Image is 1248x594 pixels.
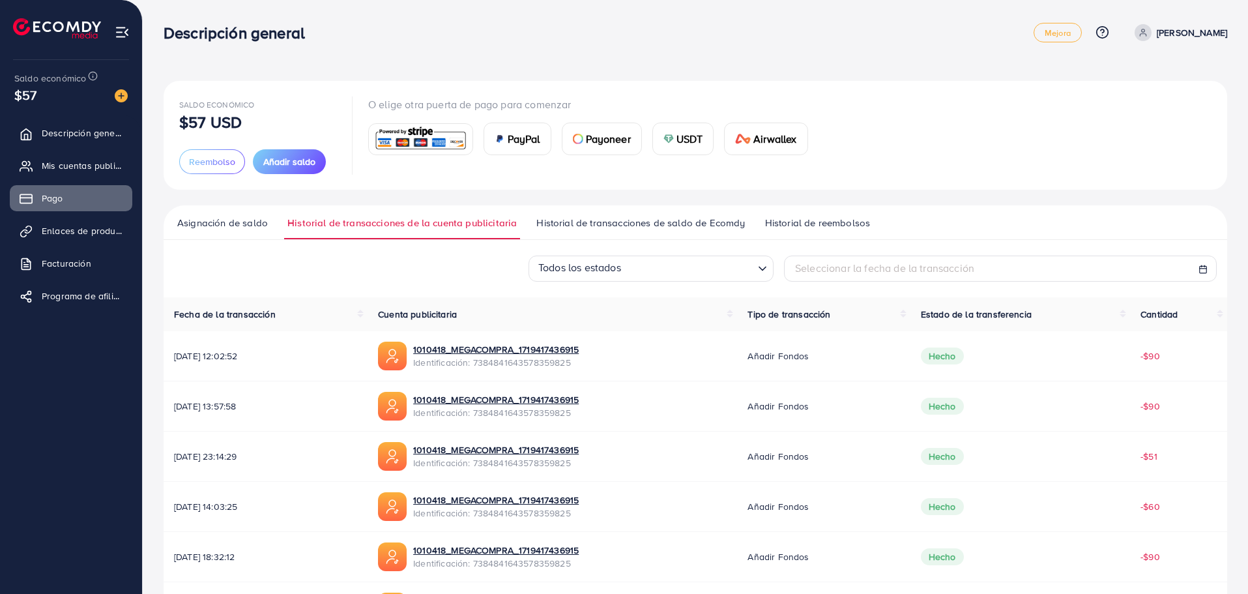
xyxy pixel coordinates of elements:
[174,550,235,563] font: [DATE] 18:32:12
[573,134,583,144] img: tarjeta
[189,155,235,168] font: Reembolso
[747,500,809,513] font: Añadir fondos
[413,557,571,570] font: Identificación: 7384841643578359825
[10,250,132,276] a: Facturación
[287,216,517,230] font: Historial de transacciones de la cuenta publicitaria
[1140,400,1160,413] font: -$90
[765,216,871,230] font: Historial de reembolsos
[368,123,473,155] a: tarjeta
[413,507,571,520] font: Identificación: 7384841643578359825
[495,134,505,144] img: tarjeta
[921,308,1032,321] font: Estado de la transferencia
[538,260,621,275] font: Todos los estados
[747,308,830,321] font: Tipo de transacción
[413,456,571,469] font: Identificación: 7384841643578359825
[1140,550,1160,563] font: -$90
[263,155,315,168] font: Añadir saldo
[747,349,809,363] font: Añadir fondos
[1140,308,1178,321] font: Cantidad
[795,261,974,275] font: Seleccionar la fecha de la transacción
[42,224,133,237] font: Enlaces de productos
[177,216,268,230] font: Asignación de saldo
[929,450,956,463] font: Hecho
[929,400,956,413] font: Hecho
[1045,27,1071,38] font: Mejora
[174,400,236,413] font: [DATE] 13:57:58
[1140,450,1157,463] font: -$51
[1129,24,1227,41] a: [PERSON_NAME]
[115,25,130,40] img: menú
[10,218,132,244] a: Enlaces de productos
[174,349,237,363] font: [DATE] 12:02:52
[10,283,132,309] a: Programa de afiliados
[378,542,407,571] img: ic-ads-acc.e4c84228.svg
[929,349,956,363] font: Hecho
[663,134,674,144] img: tarjeta
[253,149,326,174] button: Añadir saldo
[413,443,579,456] a: 1010418_MEGACOMPRA_1719417436915
[378,342,407,370] img: ic-ads-acc.e4c84228.svg
[14,85,36,104] font: $57
[625,258,753,278] input: Buscar opción
[508,132,540,146] font: PayPal
[115,89,128,102] img: imagen
[164,22,305,44] font: Descripción general
[735,134,751,144] img: tarjeta
[10,185,132,211] a: Pago
[652,123,714,155] a: tarjetaUSDT
[413,544,579,557] a: 1010418_MEGACOMPRA_1719417436915
[179,149,245,174] button: Reembolso
[378,492,407,521] img: ic-ads-acc.e4c84228.svg
[413,393,579,406] a: 1010418_MEGACOMPRA_1719417436915
[413,494,579,507] a: 1010418_MEGACOMPRA_1719417436915
[562,123,642,155] a: tarjetaPayoneer
[179,99,254,110] font: Saldo económico
[929,550,956,563] font: Hecho
[529,256,774,282] div: Buscar opción
[1140,349,1160,363] font: -$90
[484,123,551,155] a: tarjetaPayPal
[42,257,91,270] font: Facturación
[42,126,126,140] font: Descripción general
[378,392,407,421] img: ic-ads-acc.e4c84228.svg
[42,159,145,172] font: Mis cuentas publicitarias
[747,400,809,413] font: Añadir fondos
[13,18,101,38] img: logo
[413,343,579,356] a: 1010418_MEGACOMPRA_1719417436915
[747,450,809,463] font: Añadir fondos
[14,72,86,85] font: Saldo económico
[676,132,703,146] font: USDT
[378,442,407,471] img: ic-ads-acc.e4c84228.svg
[373,125,469,153] img: tarjeta
[179,111,242,133] font: $57 USD
[1034,23,1082,42] a: Mejora
[1193,535,1238,584] iframe: Charlar
[174,308,276,321] font: Fecha de la transacción
[1157,26,1227,39] font: [PERSON_NAME]
[753,132,796,146] font: Airwallex
[929,500,956,513] font: Hecho
[378,308,457,321] font: Cuenta publicitaria
[747,550,809,563] font: Añadir fondos
[413,356,571,369] font: Identificación: 7384841643578359825
[586,132,631,146] font: Payoneer
[42,192,63,205] font: Pago
[10,153,132,179] a: Mis cuentas publicitarias
[174,450,237,463] font: [DATE] 23:14:29
[413,406,571,419] font: Identificación: 7384841643578359825
[536,216,745,230] font: Historial de transacciones de saldo de Ecomdy
[1140,500,1160,513] font: -$60
[42,290,134,303] font: Programa de afiliados
[10,120,132,146] a: Descripción general
[724,123,807,155] a: tarjetaAirwallex
[174,500,237,513] font: [DATE] 14:03:25
[368,97,572,111] font: O elige otra puerta de pago para comenzar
